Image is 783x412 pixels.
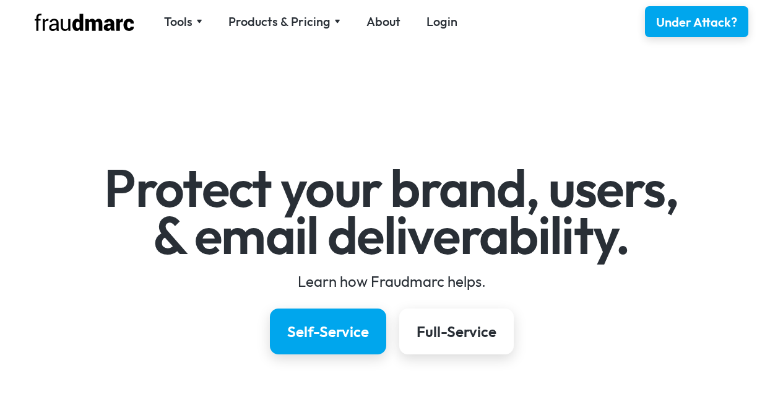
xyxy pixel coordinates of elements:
div: Tools [164,13,202,30]
a: Full-Service [399,309,514,354]
h1: Protect your brand, users, & email deliverability. [32,165,751,258]
div: Self-Service [287,322,369,341]
div: Full-Service [417,322,496,341]
div: Under Attack? [656,14,737,31]
a: Login [426,13,457,30]
div: Tools [164,13,193,30]
a: About [366,13,400,30]
div: Products & Pricing [228,13,331,30]
div: Learn how Fraudmarc helps. [32,271,751,291]
a: Under Attack? [645,6,748,37]
a: Self-Service [270,309,386,354]
div: Products & Pricing [228,13,340,30]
